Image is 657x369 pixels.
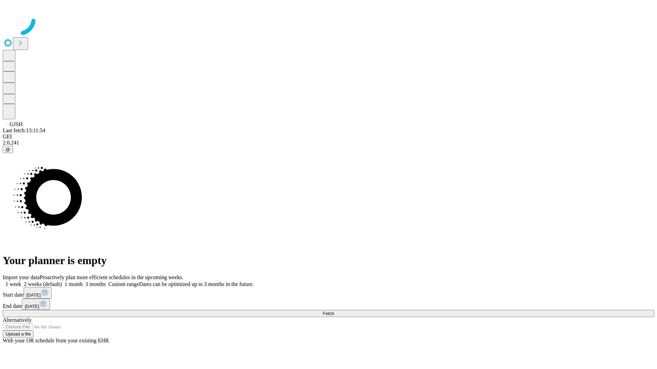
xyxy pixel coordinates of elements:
[323,311,334,316] span: Fetch
[3,299,654,310] div: End date
[139,281,254,287] span: Dates can be optimized up to 3 months in the future.
[26,292,41,298] span: [DATE]
[3,274,40,280] span: Import your data
[3,254,654,267] h1: Your planner is empty
[25,304,39,309] span: [DATE]
[3,317,31,323] span: Alternatively
[3,330,34,338] button: Upload a file
[108,281,139,287] span: Custom range
[5,147,10,152] span: @
[3,338,109,343] span: With your OR schedule from your existing EHR
[3,127,45,133] span: Last fetch: 13:11:54
[5,281,21,287] span: 1 week
[3,310,654,317] button: Fetch
[24,281,62,287] span: 2 weeks (default)
[86,281,106,287] span: 3 months
[3,140,654,146] div: 2.0.241
[3,146,13,153] button: @
[24,287,52,299] button: [DATE]
[40,274,183,280] span: Proactively plan more efficient schedules in the upcoming weeks.
[10,121,23,127] span: GJSH
[3,287,654,299] div: Start date
[22,299,50,310] button: [DATE]
[3,134,654,140] div: GEI
[65,281,83,287] span: 1 month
